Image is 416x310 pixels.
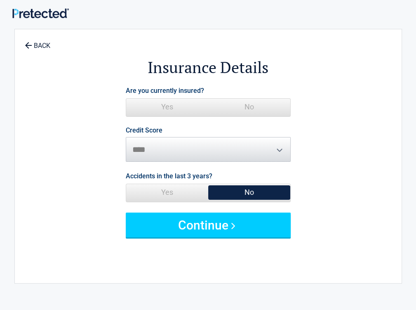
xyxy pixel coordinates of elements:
[126,213,291,237] button: Continue
[60,57,356,78] h2: Insurance Details
[126,85,204,96] label: Are you currently insured?
[126,170,212,182] label: Accidents in the last 3 years?
[208,99,290,115] span: No
[23,35,52,49] a: BACK
[12,8,69,19] img: Main Logo
[208,184,290,201] span: No
[126,184,208,201] span: Yes
[126,99,208,115] span: Yes
[126,127,162,134] label: Credit Score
